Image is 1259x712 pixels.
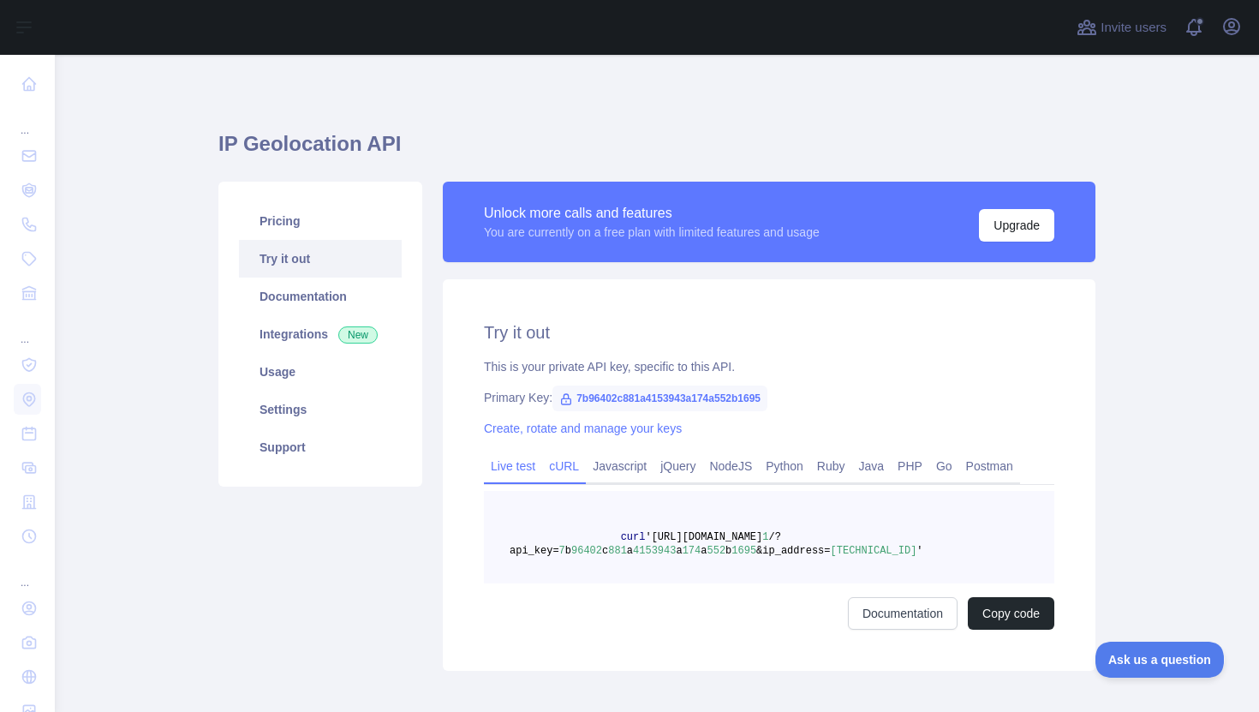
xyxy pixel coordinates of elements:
a: Live test [484,452,542,480]
iframe: Toggle Customer Support [1095,642,1225,678]
a: Settings [239,391,402,428]
span: 1 [762,531,768,543]
span: 7 [559,545,565,557]
a: Javascript [586,452,653,480]
div: ... [14,103,41,137]
span: [TECHNICAL_ID] [831,545,917,557]
span: curl [621,531,646,543]
a: Usage [239,353,402,391]
span: 7b96402c881a4153943a174a552b1695 [552,386,767,411]
a: Documentation [848,597,958,630]
span: b [565,545,571,557]
a: Integrations New [239,315,402,353]
span: 1695 [731,545,756,557]
button: Upgrade [979,209,1054,242]
a: Support [239,428,402,466]
a: jQuery [653,452,702,480]
a: cURL [542,452,586,480]
a: Python [759,452,810,480]
a: Try it out [239,240,402,278]
div: ... [14,312,41,346]
div: Unlock more calls and features [484,203,820,224]
a: Java [852,452,892,480]
span: 174 [683,545,701,557]
a: Postman [959,452,1020,480]
a: Documentation [239,278,402,315]
a: Go [929,452,959,480]
div: Primary Key: [484,389,1054,406]
span: &ip_address= [756,545,830,557]
button: Invite users [1073,14,1170,41]
span: 96402 [571,545,602,557]
span: 881 [608,545,627,557]
a: NodeJS [702,452,759,480]
a: PHP [891,452,929,480]
div: This is your private API key, specific to this API. [484,358,1054,375]
span: '[URL][DOMAIN_NAME] [645,531,762,543]
span: New [338,326,378,344]
span: a [676,545,682,557]
span: Invite users [1101,18,1167,38]
span: b [725,545,731,557]
button: Copy code [968,597,1054,630]
span: a [701,545,707,557]
h1: IP Geolocation API [218,130,1095,171]
div: You are currently on a free plan with limited features and usage [484,224,820,241]
h2: Try it out [484,320,1054,344]
span: c [602,545,608,557]
a: Pricing [239,202,402,240]
a: Ruby [810,452,852,480]
a: Create, rotate and manage your keys [484,422,682,435]
span: 4153943 [633,545,676,557]
span: 552 [707,545,725,557]
span: a [627,545,633,557]
span: ' [916,545,922,557]
div: ... [14,555,41,589]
